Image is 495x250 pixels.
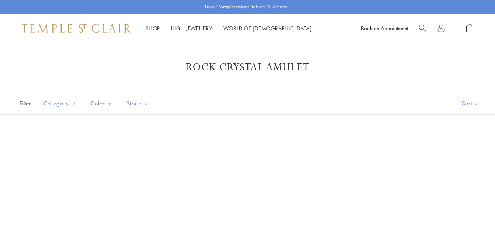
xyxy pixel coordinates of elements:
a: High JewelleryHigh Jewellery [171,25,212,32]
nav: Main navigation [145,24,312,33]
button: Color [85,95,118,112]
button: Stone [121,95,154,112]
span: Color [87,99,118,108]
img: Temple St. Clair [22,24,131,33]
a: ShopShop [145,25,160,32]
a: Open Shopping Bag [466,24,473,33]
h1: Rock Crystal Amulet [29,61,466,74]
a: World of [DEMOGRAPHIC_DATA]World of [DEMOGRAPHIC_DATA] [223,25,312,32]
span: Category [40,99,81,108]
a: Search [419,24,427,33]
span: Stone [123,99,154,108]
a: Book an Appointment [361,25,408,32]
p: Enjoy Complimentary Delivery & Returns [205,3,287,11]
button: Show sort by [446,92,495,114]
button: Category [38,95,81,112]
